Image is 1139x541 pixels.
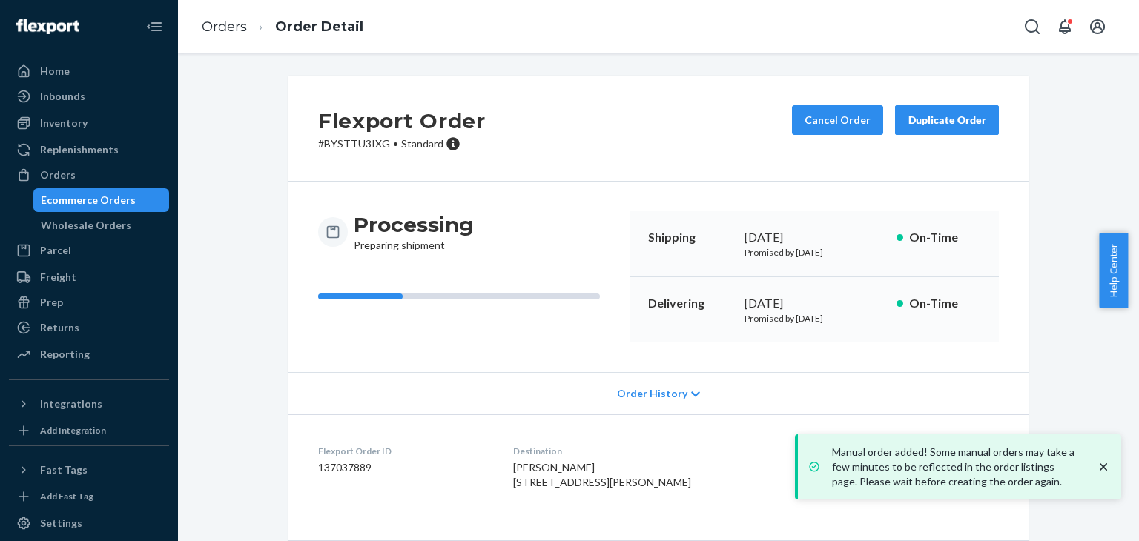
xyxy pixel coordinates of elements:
[33,188,170,212] a: Ecommerce Orders
[9,59,169,83] a: Home
[648,229,733,246] p: Shipping
[617,386,687,401] span: Order History
[745,312,885,325] p: Promised by [DATE]
[40,320,79,335] div: Returns
[1096,459,1111,474] svg: close toast
[318,445,489,457] dt: Flexport Order ID
[745,229,885,246] div: [DATE]
[9,138,169,162] a: Replenishments
[513,461,691,488] span: [PERSON_NAME] [STREET_ADDRESS][PERSON_NAME]
[40,64,70,79] div: Home
[9,511,169,535] a: Settings
[40,396,102,411] div: Integrations
[1099,233,1128,308] button: Help Center
[9,163,169,187] a: Orders
[9,316,169,339] a: Returns
[318,460,489,475] dd: 137037889
[354,211,474,253] div: Preparing shipment
[318,136,486,151] p: # BYSTTU3IXG
[40,490,93,502] div: Add Fast Tag
[745,295,885,312] div: [DATE]
[9,392,169,416] button: Integrations
[909,295,981,312] p: On-Time
[33,213,170,237] a: Wholesale Orders
[908,113,986,127] div: Duplicate Order
[745,246,885,259] p: Promised by [DATE]
[40,167,76,182] div: Orders
[190,5,375,49] ol: breadcrumbs
[41,218,131,233] div: Wholesale Orders
[9,291,169,314] a: Prep
[401,137,443,150] span: Standard
[513,445,789,457] dt: Destination
[1083,12,1112,42] button: Open account menu
[40,243,71,258] div: Parcel
[832,445,1081,489] p: Manual order added! Some manual orders may take a few minutes to be reflected in the order listin...
[9,265,169,289] a: Freight
[139,12,169,42] button: Close Navigation
[354,211,474,238] h3: Processing
[318,105,486,136] h2: Flexport Order
[9,488,169,505] a: Add Fast Tag
[648,295,733,312] p: Delivering
[202,19,247,35] a: Orders
[895,105,999,135] button: Duplicate Order
[909,229,981,246] p: On-Time
[9,458,169,482] button: Fast Tags
[16,19,79,34] img: Flexport logo
[9,342,169,366] a: Reporting
[9,239,169,262] a: Parcel
[40,347,90,362] div: Reporting
[40,295,63,310] div: Prep
[40,270,76,285] div: Freight
[40,516,82,531] div: Settings
[9,84,169,108] a: Inbounds
[1050,12,1080,42] button: Open notifications
[9,111,169,135] a: Inventory
[40,116,88,130] div: Inventory
[40,424,106,437] div: Add Integration
[41,193,136,208] div: Ecommerce Orders
[9,422,169,439] a: Add Integration
[792,105,883,135] button: Cancel Order
[393,137,398,150] span: •
[275,19,363,35] a: Order Detail
[40,89,85,104] div: Inbounds
[40,462,88,477] div: Fast Tags
[40,142,119,157] div: Replenishments
[1017,12,1047,42] button: Open Search Box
